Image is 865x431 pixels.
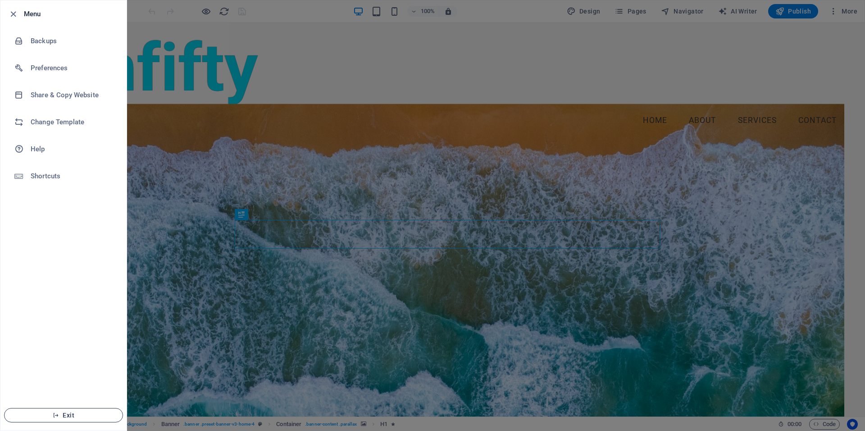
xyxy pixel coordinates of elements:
h6: Menu [24,9,119,19]
h6: Shortcuts [31,171,114,181]
h6: Help [31,144,114,154]
h6: Backups [31,36,114,46]
h6: Preferences [31,63,114,73]
span: Exit [12,412,115,419]
h6: Share & Copy Website [31,90,114,100]
button: Exit [4,408,123,422]
h6: Change Template [31,117,114,127]
a: Help [0,136,127,163]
